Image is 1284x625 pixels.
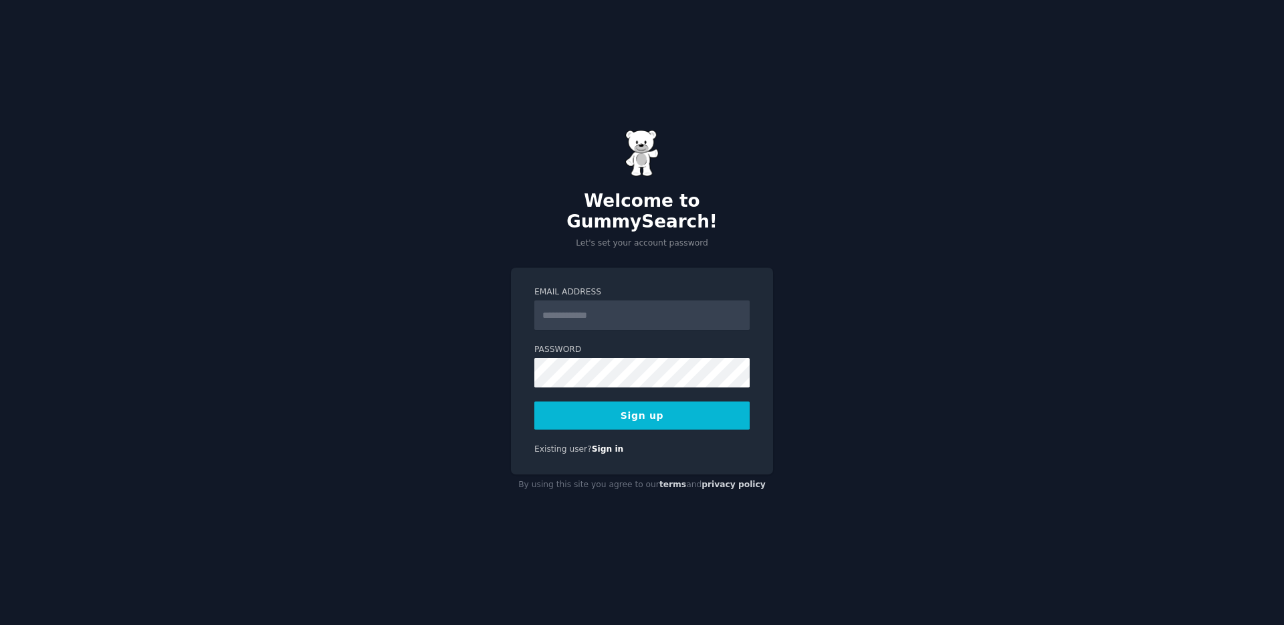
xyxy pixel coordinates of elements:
a: privacy policy [702,480,766,489]
a: Sign in [592,444,624,454]
div: By using this site you agree to our and [511,474,773,496]
label: Password [534,344,750,356]
h2: Welcome to GummySearch! [511,191,773,233]
button: Sign up [534,401,750,430]
span: Existing user? [534,444,592,454]
a: terms [659,480,686,489]
label: Email Address [534,286,750,298]
p: Let's set your account password [511,238,773,250]
img: Gummy Bear [625,130,659,177]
